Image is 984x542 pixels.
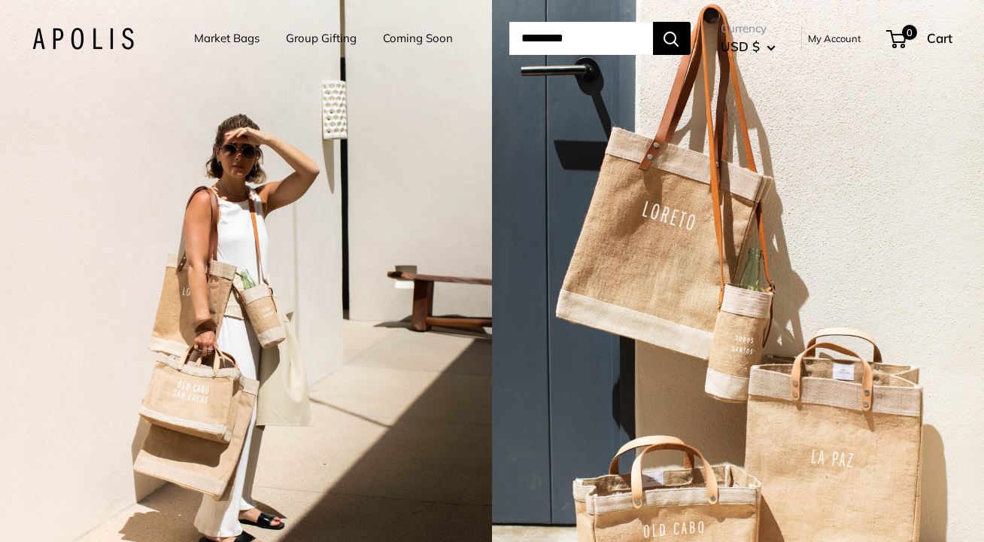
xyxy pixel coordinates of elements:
a: Coming Soon [383,28,453,49]
a: My Account [808,29,861,47]
img: Apolis [32,28,134,50]
a: Group Gifting [286,28,357,49]
button: USD $ [721,35,776,59]
input: Search... [509,22,653,55]
a: Market Bags [194,28,260,49]
button: Search [653,22,691,55]
span: USD $ [721,38,760,54]
span: Currency [721,18,776,39]
a: 0 Cart [888,26,952,50]
span: 0 [901,25,916,40]
span: Cart [927,30,952,46]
